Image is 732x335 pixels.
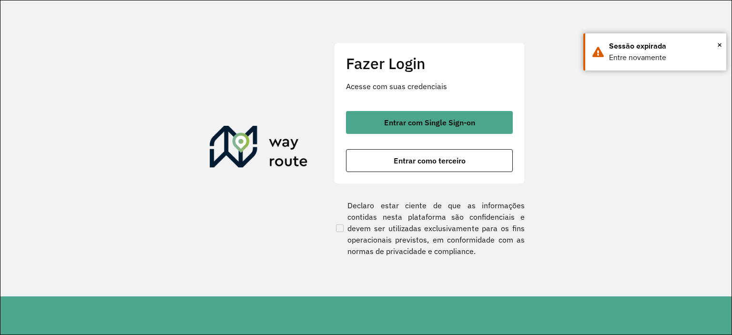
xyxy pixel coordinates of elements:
span: Entrar com Single Sign-on [384,119,475,126]
p: Acesse com suas credenciais [346,81,513,92]
button: button [346,149,513,172]
span: × [717,38,722,52]
button: button [346,111,513,134]
img: Roteirizador AmbevTech [210,126,308,172]
label: Declaro estar ciente de que as informações contidas nesta plataforma são confidenciais e devem se... [334,200,525,257]
span: Entrar como terceiro [394,157,466,164]
button: Close [717,38,722,52]
h2: Fazer Login [346,54,513,72]
div: Entre novamente [609,52,719,63]
div: Sessão expirada [609,41,719,52]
